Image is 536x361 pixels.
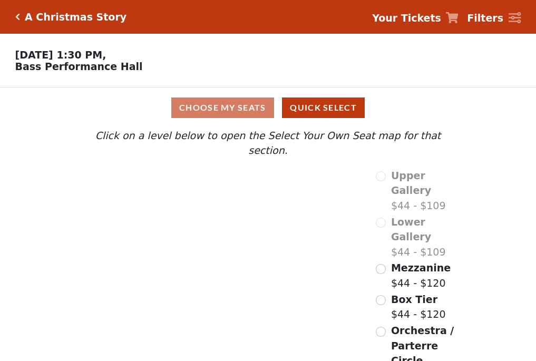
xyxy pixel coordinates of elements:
[391,260,451,290] label: $44 - $120
[125,173,243,202] path: Upper Gallery - Seats Available: 0
[134,197,259,236] path: Lower Gallery - Seats Available: 0
[282,97,365,118] button: Quick Select
[391,214,462,260] label: $44 - $109
[391,262,451,274] span: Mezzanine
[372,11,459,26] a: Your Tickets
[191,271,310,344] path: Orchestra / Parterre Circle - Seats Available: 121
[391,292,446,322] label: $44 - $120
[74,128,461,158] p: Click on a level below to open the Select Your Own Seat map for that section.
[391,216,431,243] span: Lower Gallery
[391,168,462,213] label: $44 - $109
[372,12,441,24] strong: Your Tickets
[467,12,503,24] strong: Filters
[391,294,437,305] span: Box Tier
[15,13,20,21] a: Click here to go back to filters
[391,170,431,197] span: Upper Gallery
[25,11,126,23] h5: A Christmas Story
[467,11,521,26] a: Filters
